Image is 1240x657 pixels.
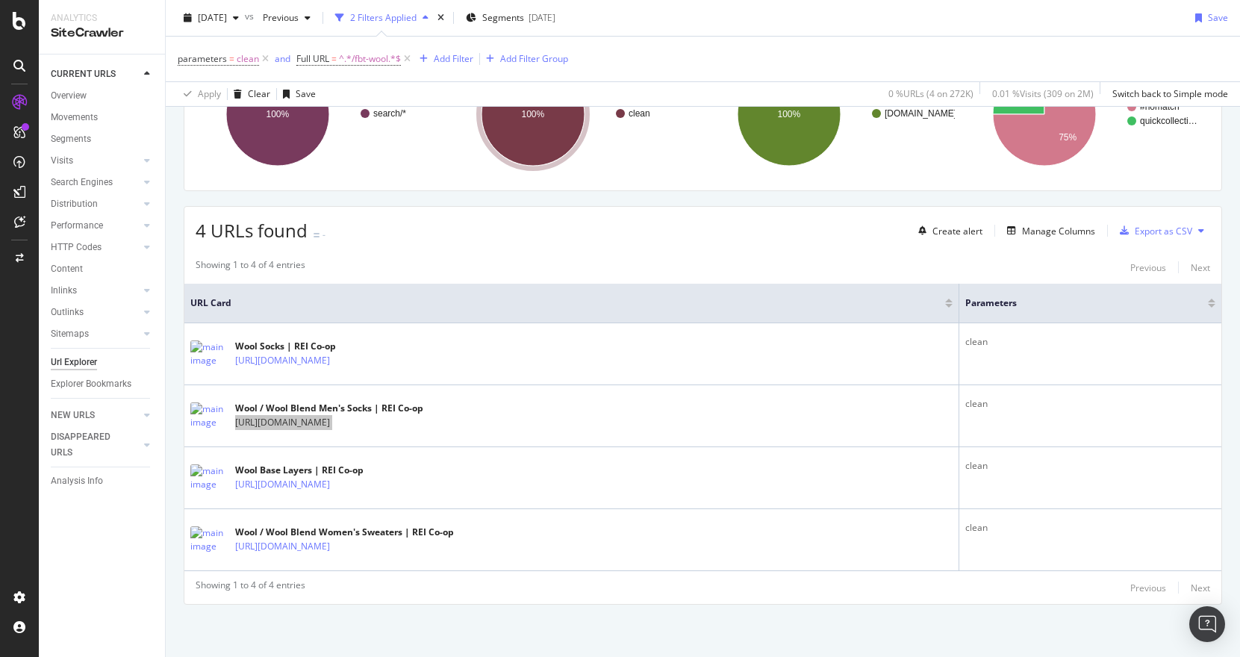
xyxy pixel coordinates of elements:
[965,335,1215,349] div: clean
[482,11,524,24] span: Segments
[992,87,1094,100] div: 0.01 % Visits ( 309 on 2M )
[51,110,98,125] div: Movements
[178,6,245,30] button: [DATE]
[51,305,140,320] a: Outlinks
[51,355,155,370] a: Url Explorer
[51,240,140,255] a: HTTP Codes
[51,110,155,125] a: Movements
[235,539,330,554] a: [URL][DOMAIN_NAME]
[245,10,257,22] span: vs
[629,108,650,119] text: clean
[1135,225,1192,237] div: Export as CSV
[51,326,140,342] a: Sitemaps
[257,11,299,24] span: Previous
[460,6,561,30] button: Segments[DATE]
[451,49,699,179] div: A chart.
[1059,132,1077,143] text: 75%
[965,296,1186,310] span: parameters
[190,464,228,491] img: main image
[51,408,140,423] a: NEW URLS
[178,82,221,106] button: Apply
[965,521,1215,535] div: clean
[1140,116,1197,126] text: quickcollecti…
[237,49,259,69] span: clean
[51,429,140,461] a: DISAPPEARED URLS
[198,11,227,24] span: 2025 Oct. 1st
[51,25,153,42] div: SiteCrawler
[434,52,473,65] div: Add Filter
[196,49,443,179] svg: A chart.
[1189,6,1228,30] button: Save
[277,82,316,106] button: Save
[51,153,73,169] div: Visits
[51,326,89,342] div: Sitemaps
[235,402,423,415] div: Wool / Wool Blend Men's Socks | REI Co-op
[965,397,1215,411] div: clean
[51,88,155,104] a: Overview
[51,175,140,190] a: Search Engines
[229,52,234,65] span: =
[1130,261,1166,274] div: Previous
[196,579,305,597] div: Showing 1 to 4 of 4 entries
[51,408,95,423] div: NEW URLS
[178,52,227,65] span: parameters
[275,52,290,66] button: and
[235,415,330,430] a: [URL][DOMAIN_NAME]
[296,87,316,100] div: Save
[707,49,955,179] svg: A chart.
[51,376,155,392] a: Explorer Bookmarks
[1191,258,1210,276] button: Next
[1191,261,1210,274] div: Next
[965,459,1215,473] div: clean
[912,219,982,243] button: Create alert
[1112,87,1228,100] div: Switch back to Simple mode
[932,225,982,237] div: Create alert
[1189,606,1225,642] div: Open Intercom Messenger
[339,49,401,69] span: ^.*/fbt-wool.*$
[248,87,270,100] div: Clear
[1130,579,1166,597] button: Previous
[51,153,140,169] a: Visits
[1114,219,1192,243] button: Export as CSV
[190,296,941,310] span: URL Card
[51,355,97,370] div: Url Explorer
[196,218,308,243] span: 4 URLs found
[196,258,305,276] div: Showing 1 to 4 of 4 entries
[51,473,155,489] a: Analysis Info
[777,109,800,119] text: 100%
[51,66,140,82] a: CURRENT URLS
[51,131,155,147] a: Segments
[275,52,290,65] div: and
[51,131,91,147] div: Segments
[331,52,337,65] span: =
[51,473,103,489] div: Analysis Info
[1191,579,1210,597] button: Next
[235,464,395,477] div: Wool Base Layers | REI Co-op
[51,283,140,299] a: Inlinks
[51,175,113,190] div: Search Engines
[323,228,325,241] div: -
[235,477,330,492] a: [URL][DOMAIN_NAME]
[373,108,406,119] text: search/*
[1140,102,1180,112] text: #nomatch
[235,340,395,353] div: Wool Socks | REI Co-op
[480,50,568,68] button: Add Filter Group
[235,526,454,539] div: Wool / Wool Blend Women's Sweaters | REI Co-op
[235,353,330,368] a: [URL][DOMAIN_NAME]
[51,218,103,234] div: Performance
[529,11,555,24] div: [DATE]
[1001,222,1095,240] button: Manage Columns
[1106,82,1228,106] button: Switch back to Simple mode
[257,6,317,30] button: Previous
[329,6,434,30] button: 2 Filters Applied
[414,50,473,68] button: Add Filter
[1191,582,1210,594] div: Next
[51,196,140,212] a: Distribution
[51,88,87,104] div: Overview
[885,108,979,119] text: [DOMAIN_NAME][URL]
[51,240,102,255] div: HTTP Codes
[51,261,83,277] div: Content
[1208,11,1228,24] div: Save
